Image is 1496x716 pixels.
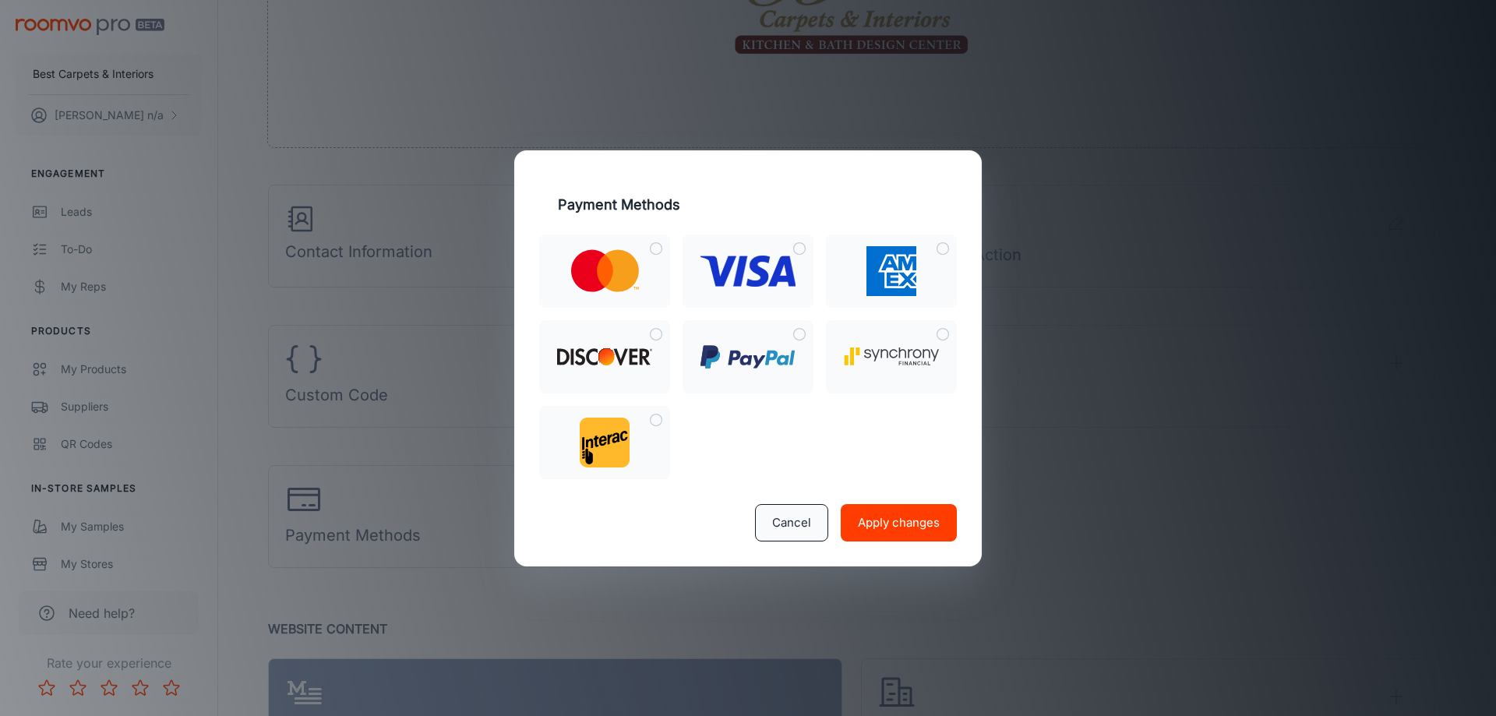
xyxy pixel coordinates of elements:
button: Apply changes [841,504,957,541]
button: Cancel [755,504,828,541]
h2: Payment Methods [539,175,957,235]
img: american_express [866,246,916,296]
img: paypal [700,345,796,369]
img: interac [580,418,630,467]
img: mastercard [571,249,639,292]
img: discover [557,348,652,365]
img: visa [700,256,796,287]
img: synchrony [844,347,939,365]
